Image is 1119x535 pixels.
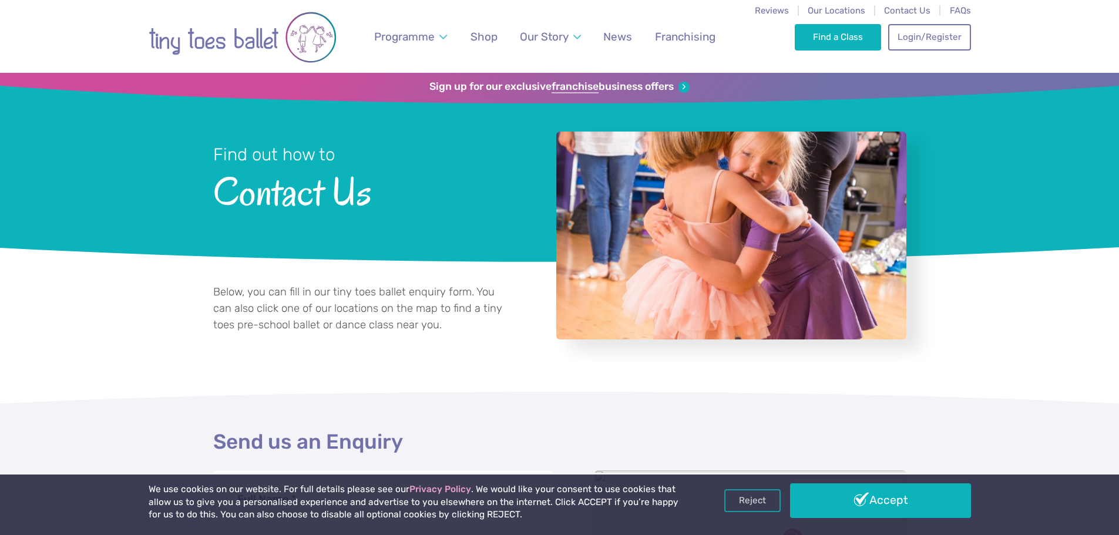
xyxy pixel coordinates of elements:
a: Sign up for our exclusivefranchisebusiness offers [429,80,690,93]
a: Shop [465,23,503,51]
span: Shop [471,30,498,43]
a: Privacy Policy [409,484,471,494]
h2: Send us an Enquiry [213,429,906,455]
p: We use cookies on our website. For full details please see our . We would like your consent to us... [149,483,683,521]
a: News [598,23,638,51]
a: Reviews [755,5,789,16]
span: Contact Us [213,166,525,214]
a: Our Locations [808,5,865,16]
span: Franchising [655,30,715,43]
a: Login/Register [888,24,970,50]
span: Programme [374,30,435,43]
a: Reject [724,489,781,512]
a: Our Story [514,23,586,51]
strong: franchise [552,80,599,93]
small: Find out how to [213,144,335,164]
a: Accept [790,483,971,517]
a: Franchising [649,23,721,51]
span: News [603,30,632,43]
a: Programme [368,23,452,51]
p: Below, you can fill in our tiny toes ballet enquiry form. You can also click one of our locations... [213,284,505,333]
img: tiny toes ballet [149,8,337,67]
a: Find a Class [795,24,881,50]
a: Contact Us [884,5,930,16]
a: FAQs [950,5,971,16]
span: Our Story [520,30,569,43]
